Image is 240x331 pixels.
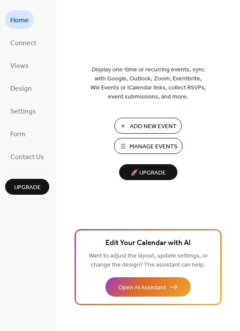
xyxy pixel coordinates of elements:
[5,124,31,143] a: Form
[5,101,41,120] a: Settings
[114,138,183,154] button: Manage Events
[5,79,37,97] a: Design
[5,33,42,52] a: Connect
[5,179,49,195] button: Upgrade
[105,237,191,249] span: Edit Your Calendar with AI
[130,122,177,131] span: Add New Event
[10,150,44,164] span: Contact Us
[114,118,182,134] button: Add New Event
[14,183,41,192] span: Upgrade
[10,105,36,118] span: Settings
[10,59,29,73] span: Views
[10,14,29,27] span: Home
[10,37,36,50] span: Connect
[118,283,166,292] span: Open AI Assistant
[119,164,177,180] button: 🚀 Upgrade
[10,128,26,141] span: Form
[90,65,206,101] span: Display one-time or recurring events, sync with Google, Outlook, Zoom, Eventbrite, Wix Events or ...
[124,167,172,179] span: 🚀 Upgrade
[129,142,177,151] span: Manage Events
[5,10,34,29] a: Home
[5,147,49,165] a: Contact Us
[105,277,191,297] button: Open AI Assistant
[10,82,32,95] span: Design
[89,250,208,271] span: Want to adjust the layout, update settings, or change the design? The assistant can help.
[5,56,34,74] a: Views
